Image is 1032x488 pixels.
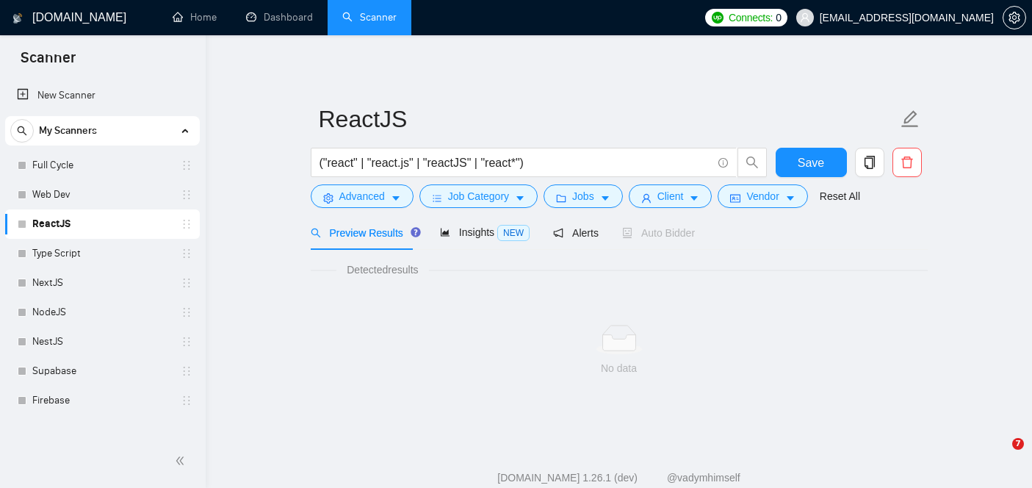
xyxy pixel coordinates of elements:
[181,159,192,171] span: holder
[319,101,898,137] input: Scanner name...
[175,453,190,468] span: double-left
[856,156,884,169] span: copy
[311,184,414,208] button: settingAdvancedcaret-down
[432,193,442,204] span: bars
[544,184,623,208] button: folderJobscaret-down
[32,356,172,386] a: Supabase
[738,156,766,169] span: search
[730,193,740,204] span: idcard
[737,148,767,177] button: search
[893,156,921,169] span: delete
[342,11,397,24] a: searchScanner
[718,184,807,208] button: idcardVendorcaret-down
[629,184,712,208] button: userClientcaret-down
[641,193,652,204] span: user
[785,193,795,204] span: caret-down
[246,11,313,24] a: dashboardDashboard
[5,116,200,415] li: My Scanners
[311,227,416,239] span: Preview Results
[729,10,773,26] span: Connects:
[982,438,1017,473] iframe: Intercom live chat
[181,218,192,230] span: holder
[32,180,172,209] a: Web Dev
[11,126,33,136] span: search
[1012,438,1024,450] span: 7
[336,262,428,278] span: Detected results
[440,227,450,237] span: area-chart
[339,188,385,204] span: Advanced
[173,11,217,24] a: homeHome
[181,306,192,318] span: holder
[1003,6,1026,29] button: setting
[901,110,920,129] span: edit
[712,12,724,24] img: upwork-logo.png
[622,228,632,238] span: robot
[9,47,87,78] span: Scanner
[1003,12,1026,24] a: setting
[440,226,530,238] span: Insights
[12,7,23,30] img: logo
[32,327,172,356] a: NestJS
[10,119,34,143] button: search
[820,188,860,204] a: Reset All
[320,154,712,172] input: Search Freelance Jobs...
[391,193,401,204] span: caret-down
[556,193,566,204] span: folder
[892,148,922,177] button: delete
[32,209,172,239] a: ReactJS
[32,268,172,298] a: NextJS
[5,81,200,110] li: New Scanner
[322,360,916,376] div: No data
[776,148,847,177] button: Save
[689,193,699,204] span: caret-down
[181,395,192,406] span: holder
[17,81,188,110] a: New Scanner
[798,154,824,172] span: Save
[1003,12,1025,24] span: setting
[181,189,192,201] span: holder
[181,277,192,289] span: holder
[419,184,538,208] button: barsJob Categorycaret-down
[311,228,321,238] span: search
[553,228,563,238] span: notification
[181,248,192,259] span: holder
[181,365,192,377] span: holder
[553,227,599,239] span: Alerts
[497,472,638,484] a: [DOMAIN_NAME] 1.26.1 (dev)
[32,298,172,327] a: NodeJS
[32,386,172,415] a: Firebase
[572,188,594,204] span: Jobs
[800,12,810,23] span: user
[39,116,97,146] span: My Scanners
[323,193,333,204] span: setting
[32,239,172,268] a: Type Script
[855,148,884,177] button: copy
[667,472,740,484] a: @vadymhimself
[448,188,509,204] span: Job Category
[622,227,695,239] span: Auto Bidder
[515,193,525,204] span: caret-down
[600,193,610,204] span: caret-down
[718,158,728,168] span: info-circle
[776,10,782,26] span: 0
[746,188,779,204] span: Vendor
[409,226,422,239] div: Tooltip anchor
[497,225,530,241] span: NEW
[32,151,172,180] a: Full Cycle
[657,188,684,204] span: Client
[181,336,192,348] span: holder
